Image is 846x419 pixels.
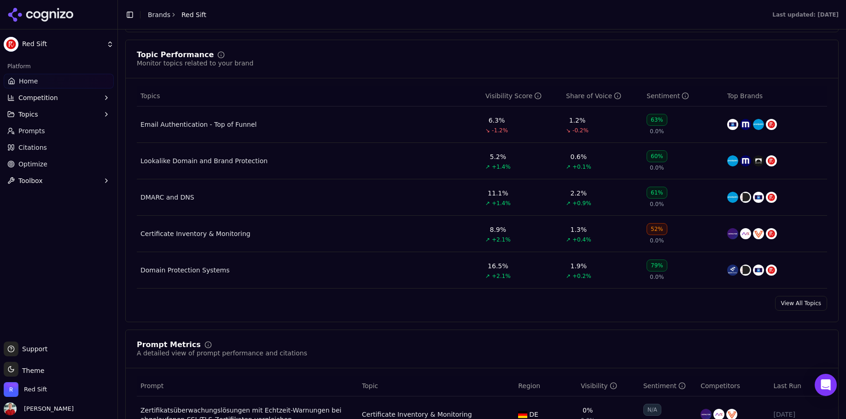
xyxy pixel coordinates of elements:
[700,381,740,390] span: Competitors
[4,37,18,52] img: Red Sift
[148,10,206,19] nav: breadcrumb
[566,236,571,243] span: ↗
[4,59,114,74] div: Platform
[753,265,764,276] img: valimail
[485,127,490,134] span: ↘
[740,265,751,276] img: powerdmarc
[4,157,114,171] a: Optimize
[140,91,160,100] span: Topics
[137,341,201,348] div: Prompt Metrics
[24,385,47,394] span: Red Sift
[4,124,114,138] a: Prompts
[643,86,723,106] th: sentiment
[140,156,268,165] a: Lookalike Domain and Brand Protection
[137,348,307,358] div: A detailed view of prompt performance and citations
[140,193,194,202] a: DMARC and DNS
[577,376,640,396] th: brandMentionRate
[140,266,230,275] div: Domain Protection Systems
[566,163,571,171] span: ↗
[482,86,562,106] th: visibilityScore
[148,11,170,18] a: Brands
[492,200,511,207] span: +1.4%
[137,59,253,68] div: Monitor topics related to your brand
[4,107,114,122] button: Topics
[571,189,587,198] div: 2.2%
[647,260,667,271] div: 79%
[518,411,527,418] img: DE flag
[740,155,751,166] img: mimecast
[18,110,38,119] span: Topics
[774,410,824,419] div: [DATE]
[740,228,751,239] img: appviewx
[643,381,686,390] div: Sentiment
[650,128,664,135] span: 0.0%
[489,116,505,125] div: 6.3%
[18,344,47,354] span: Support
[358,376,514,396] th: Topic
[770,376,828,396] th: Last Run
[492,236,511,243] span: +2.1%
[571,225,587,234] div: 1.3%
[727,119,738,130] img: valimail
[137,86,482,106] th: Topics
[181,10,206,19] span: Red Sift
[4,382,47,397] button: Open organization switcher
[137,376,358,396] th: Prompt
[774,381,801,390] span: Last Run
[572,200,591,207] span: +0.9%
[766,192,777,203] img: red sift
[643,404,661,416] div: N/A
[753,119,764,130] img: proofpoint
[697,376,770,396] th: Competitors
[490,225,507,234] div: 8.9%
[362,410,472,419] a: Certificate Inventory & Monitoring
[572,127,589,134] span: -0.2%
[137,51,214,59] div: Topic Performance
[18,367,44,374] span: Theme
[640,376,697,396] th: sentiment
[529,410,538,419] span: DE
[485,236,490,243] span: ↗
[766,155,777,166] img: red sift
[647,150,667,162] div: 60%
[647,91,689,100] div: Sentiment
[562,86,643,106] th: shareOfVoice
[4,74,114,89] a: Home
[647,187,667,199] div: 61%
[18,159,47,169] span: Optimize
[4,140,114,155] a: Citations
[485,200,490,207] span: ↗
[22,40,103,48] span: Red Sift
[18,143,47,152] span: Citations
[18,126,45,136] span: Prompts
[485,163,490,171] span: ↗
[490,152,507,161] div: 5.2%
[19,77,38,86] span: Home
[766,119,777,130] img: red sift
[647,114,667,126] div: 63%
[753,228,764,239] img: venafi
[581,381,617,390] div: Visibility
[571,152,587,161] div: 0.6%
[4,382,18,397] img: Red Sift
[518,381,540,390] span: Region
[140,229,251,238] div: Certificate Inventory & Monitoring
[566,91,621,100] div: Share of Voice
[566,272,571,280] span: ↗
[4,402,74,415] button: Open user button
[766,228,777,239] img: red sift
[18,176,43,185] span: Toolbox
[492,272,511,280] span: +2.1%
[140,120,257,129] a: Email Authentication - Top of Funnel
[566,200,571,207] span: ↗
[583,406,593,415] div: 0%
[753,155,764,166] img: bolster
[727,192,738,203] img: proofpoint
[362,381,378,390] span: Topic
[650,201,664,208] span: 0.0%
[492,127,508,134] span: -1.2%
[727,228,738,239] img: keyfactor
